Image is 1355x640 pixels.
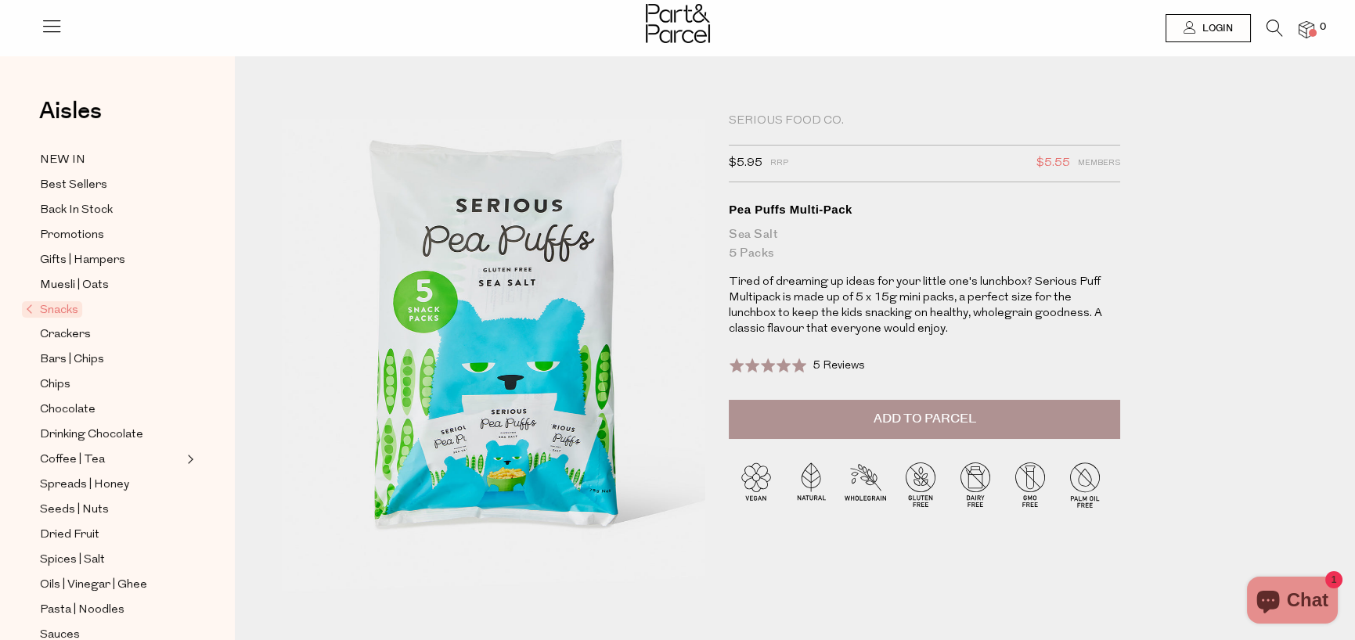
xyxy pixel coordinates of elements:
span: Crackers [40,325,91,344]
img: P_P-ICONS-Live_Bec_V11_Vegan.svg [729,457,784,512]
span: Seeds | Nuts [40,501,109,520]
a: Coffee | Tea [40,450,182,469]
span: Gifts | Hampers [40,251,125,270]
a: Spices | Salt [40,550,182,570]
span: Oils | Vinegar | Ghee [40,576,147,595]
button: Expand/Collapse Coffee | Tea [183,450,194,469]
span: Spreads | Honey [40,476,129,494]
a: Promotions [40,225,182,245]
span: Bars | Chips [40,351,104,369]
a: NEW IN [40,150,182,170]
a: Pasta | Noodles [40,600,182,620]
span: Coffee | Tea [40,451,105,469]
img: P_P-ICONS-Live_Bec_V11_Natural.svg [784,457,838,512]
img: P_P-ICONS-Live_Bec_V11_Palm_Oil_Free.svg [1058,457,1112,512]
span: 5 Reviews [813,360,865,372]
a: Muesli | Oats [40,275,182,295]
a: Snacks [26,300,182,319]
span: Add to Parcel [874,410,976,428]
span: $5.55 [1036,153,1070,174]
span: Dried Fruit [40,526,99,545]
button: Add to Parcel [729,400,1120,439]
img: P_P-ICONS-Live_Bec_V11_Dairy_Free.svg [948,457,1003,512]
a: Crackers [40,325,182,344]
inbox-online-store-chat: Shopify online store chat [1242,577,1342,627]
a: 0 [1299,21,1314,38]
span: Drinking Chocolate [40,426,143,444]
div: Serious Food Co. [729,113,1120,129]
a: Login [1166,14,1251,42]
div: Pea Puffs Multi-Pack [729,202,1120,218]
img: P_P-ICONS-Live_Bec_V11_Wholegrain.svg [838,457,893,512]
span: Muesli | Oats [40,276,109,295]
span: Pasta | Noodles [40,601,124,620]
a: Seeds | Nuts [40,500,182,520]
img: Part&Parcel [646,4,710,43]
span: Aisles [39,94,102,128]
span: Snacks [22,301,82,318]
a: Dried Fruit [40,525,182,545]
a: Spreads | Honey [40,475,182,494]
span: Login [1198,22,1233,35]
span: 0 [1316,20,1330,34]
a: Oils | Vinegar | Ghee [40,575,182,595]
span: RRP [770,153,788,174]
a: Aisles [39,99,102,138]
a: Best Sellers [40,175,182,195]
a: Drinking Chocolate [40,425,182,444]
img: P_P-ICONS-Live_Bec_V11_Gluten_Free.svg [893,457,948,512]
div: Sea Salt 5 Packs [729,225,1120,263]
span: Chocolate [40,401,95,419]
img: P_P-ICONS-Live_Bec_V11_GMO_Free.svg [1003,457,1058,512]
span: NEW IN [40,151,85,170]
span: Chips [40,376,70,394]
img: Pea Puffs Multi-Pack [282,119,705,618]
span: Best Sellers [40,176,107,195]
a: Chocolate [40,400,182,419]
a: Back In Stock [40,200,182,220]
p: Tired of dreaming up ideas for your little one's lunchbox? Serious Puff Multipack is made up of 5... [729,275,1120,337]
span: Members [1078,153,1120,174]
a: Chips [40,375,182,394]
span: Promotions [40,226,104,245]
span: $5.95 [729,153,762,174]
span: Spices | Salt [40,551,105,570]
a: Bars | Chips [40,350,182,369]
a: Gifts | Hampers [40,250,182,270]
span: Back In Stock [40,201,113,220]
